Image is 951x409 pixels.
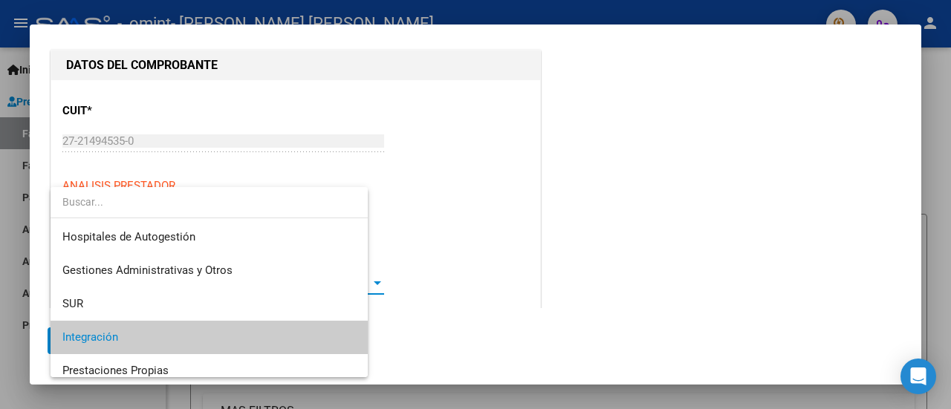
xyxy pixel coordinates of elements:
[51,186,369,217] input: dropdown search
[62,364,169,377] span: Prestaciones Propias
[62,230,195,243] span: Hospitales de Autogestión
[62,297,83,310] span: SUR
[62,264,233,277] span: Gestiones Administrativas y Otros
[900,359,936,394] div: Open Intercom Messenger
[62,330,118,344] span: Integración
